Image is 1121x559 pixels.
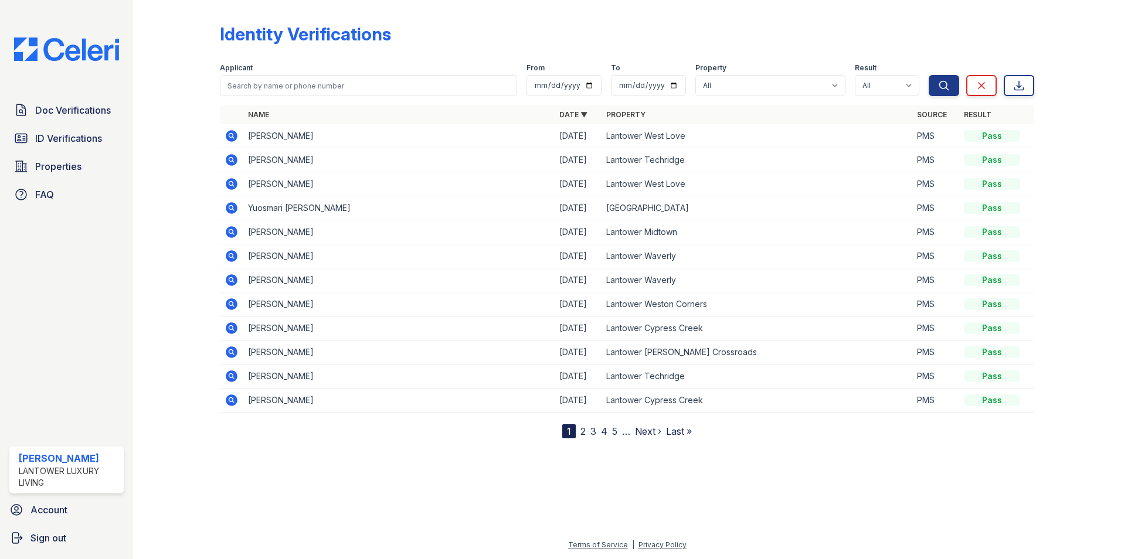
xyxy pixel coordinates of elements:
a: Last » [666,425,692,437]
td: PMS [912,172,959,196]
a: Doc Verifications [9,98,124,122]
td: [DATE] [555,340,602,364]
td: PMS [912,196,959,220]
td: [DATE] [555,316,602,340]
a: Property [606,110,646,119]
td: [PERSON_NAME] [243,220,555,244]
a: Result [964,110,991,119]
td: Lantower Midtown [602,220,913,244]
div: Lantower Luxury Living [19,465,119,489]
td: PMS [912,340,959,364]
td: [DATE] [555,196,602,220]
a: Terms of Service [568,540,628,549]
a: FAQ [9,183,124,206]
div: Pass [964,154,1020,166]
a: 2 [580,425,586,437]
td: PMS [912,292,959,316]
td: [PERSON_NAME] [243,124,555,148]
td: PMS [912,268,959,292]
a: Sign out [5,526,128,550]
div: Pass [964,370,1020,382]
img: CE_Logo_Blue-a8612792a0a2168367f1c8372b55b34899dd931a85d93a1a3d3e32e68fde9ad4.png [5,38,128,61]
span: FAQ [35,188,54,202]
td: Lantower Cypress Creek [602,316,913,340]
span: Properties [35,159,81,173]
a: Privacy Policy [638,540,687,549]
a: Account [5,498,128,521]
div: Pass [964,130,1020,142]
a: Properties [9,155,124,178]
td: PMS [912,220,959,244]
div: Pass [964,322,1020,334]
td: PMS [912,364,959,388]
div: [PERSON_NAME] [19,451,119,465]
td: [DATE] [555,148,602,172]
td: [DATE] [555,220,602,244]
td: Lantower Techridge [602,364,913,388]
div: Pass [964,250,1020,262]
a: Source [917,110,947,119]
div: Identity Verifications [220,23,391,45]
a: 5 [612,425,617,437]
td: [GEOGRAPHIC_DATA] [602,196,913,220]
a: 3 [590,425,596,437]
a: Next › [635,425,661,437]
td: Lantower Cypress Creek [602,388,913,413]
label: Property [695,63,726,73]
label: Result [855,63,877,73]
td: [PERSON_NAME] [243,268,555,292]
td: PMS [912,124,959,148]
span: Account [30,503,67,517]
td: Lantower Waverly [602,244,913,268]
span: … [622,424,630,438]
td: [DATE] [555,364,602,388]
div: | [632,540,634,549]
td: [DATE] [555,244,602,268]
td: [DATE] [555,292,602,316]
td: [PERSON_NAME] [243,292,555,316]
a: Name [248,110,269,119]
input: Search by name or phone number [220,75,517,96]
div: Pass [964,226,1020,238]
td: Yuosmari [PERSON_NAME] [243,196,555,220]
td: [DATE] [555,388,602,413]
span: Doc Verifications [35,103,111,117]
td: Lantower Weston Corners [602,292,913,316]
td: [DATE] [555,172,602,196]
span: Sign out [30,531,66,545]
td: Lantower West Love [602,124,913,148]
div: Pass [964,298,1020,310]
div: Pass [964,346,1020,358]
td: PMS [912,316,959,340]
td: [PERSON_NAME] [243,316,555,340]
div: Pass [964,394,1020,406]
span: ID Verifications [35,131,102,145]
a: ID Verifications [9,127,124,150]
label: Applicant [220,63,253,73]
div: Pass [964,178,1020,190]
div: 1 [562,424,576,438]
td: Lantower Techridge [602,148,913,172]
label: To [611,63,620,73]
td: Lantower [PERSON_NAME] Crossroads [602,340,913,364]
td: [PERSON_NAME] [243,172,555,196]
td: PMS [912,148,959,172]
td: [PERSON_NAME] [243,340,555,364]
td: [PERSON_NAME] [243,388,555,413]
td: [DATE] [555,268,602,292]
td: Lantower Waverly [602,268,913,292]
a: 4 [601,425,607,437]
td: [PERSON_NAME] [243,364,555,388]
td: PMS [912,244,959,268]
a: Date ▼ [559,110,587,119]
label: From [526,63,545,73]
div: Pass [964,274,1020,286]
div: Pass [964,202,1020,214]
td: Lantower West Love [602,172,913,196]
td: [PERSON_NAME] [243,244,555,268]
td: [PERSON_NAME] [243,148,555,172]
td: [DATE] [555,124,602,148]
td: PMS [912,388,959,413]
